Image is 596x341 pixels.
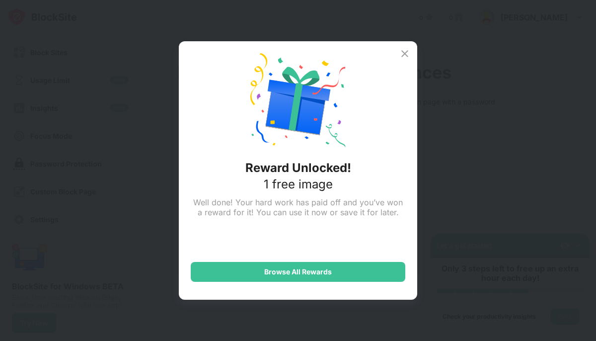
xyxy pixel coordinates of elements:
img: reward-unlock.svg [250,53,346,149]
img: x-button.svg [399,48,411,60]
div: Reward Unlocked! [245,161,351,175]
div: Browse All Rewards [264,268,332,276]
div: Well done! Your hard work has paid off and you’ve won a reward for it! You can use it now or save... [191,197,405,217]
div: 1 free image [264,177,333,191]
